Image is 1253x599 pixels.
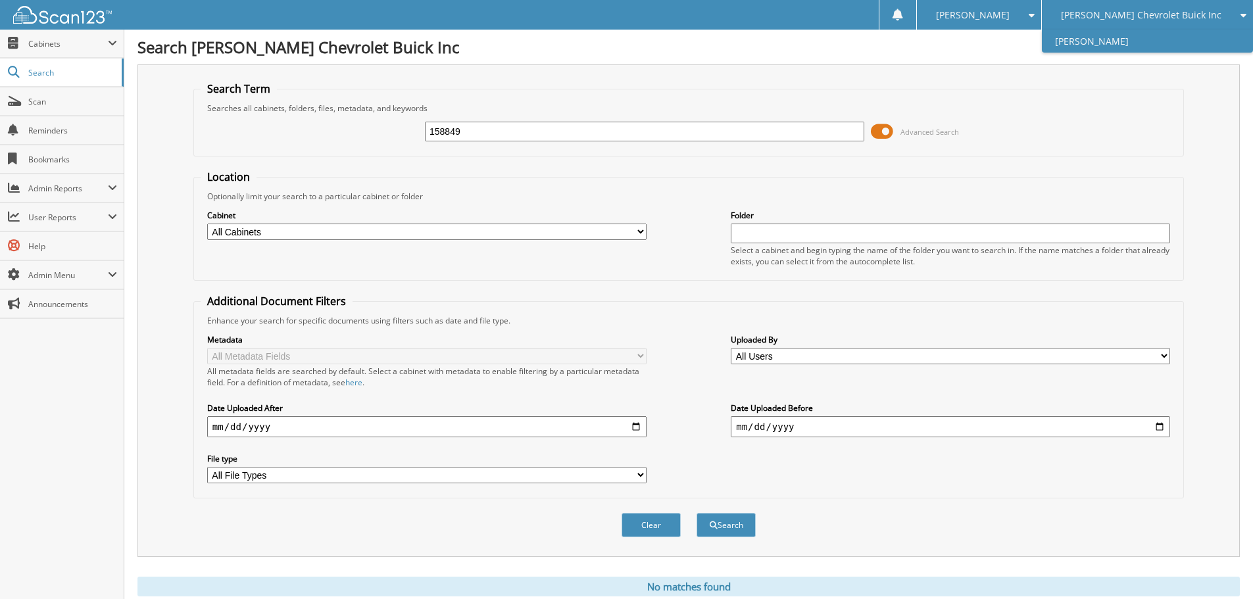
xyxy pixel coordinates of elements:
[28,96,117,107] span: Scan
[731,334,1170,345] label: Uploaded By
[622,513,681,537] button: Clear
[28,125,117,136] span: Reminders
[28,270,108,281] span: Admin Menu
[207,334,647,345] label: Metadata
[207,210,647,221] label: Cabinet
[731,402,1170,414] label: Date Uploaded Before
[207,416,647,437] input: start
[13,6,112,24] img: scan123-logo-white.svg
[28,241,117,252] span: Help
[28,212,108,223] span: User Reports
[731,210,1170,221] label: Folder
[1061,11,1221,19] span: [PERSON_NAME] Chevrolet Buick Inc
[137,36,1240,58] h1: Search [PERSON_NAME] Chevrolet Buick Inc
[28,67,115,78] span: Search
[28,154,117,165] span: Bookmarks
[731,245,1170,267] div: Select a cabinet and begin typing the name of the folder you want to search in. If the name match...
[207,366,647,388] div: All metadata fields are searched by default. Select a cabinet with metadata to enable filtering b...
[28,299,117,310] span: Announcements
[900,127,959,137] span: Advanced Search
[201,294,353,308] legend: Additional Document Filters
[207,402,647,414] label: Date Uploaded After
[697,513,756,537] button: Search
[345,377,362,388] a: here
[201,191,1177,202] div: Optionally limit your search to a particular cabinet or folder
[1042,30,1253,53] a: [PERSON_NAME]
[201,315,1177,326] div: Enhance your search for specific documents using filters such as date and file type.
[28,183,108,194] span: Admin Reports
[201,170,257,184] legend: Location
[936,11,1010,19] span: [PERSON_NAME]
[28,38,108,49] span: Cabinets
[731,416,1170,437] input: end
[207,453,647,464] label: File type
[137,577,1240,596] div: No matches found
[1187,536,1253,599] iframe: Chat Widget
[201,103,1177,114] div: Searches all cabinets, folders, files, metadata, and keywords
[201,82,277,96] legend: Search Term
